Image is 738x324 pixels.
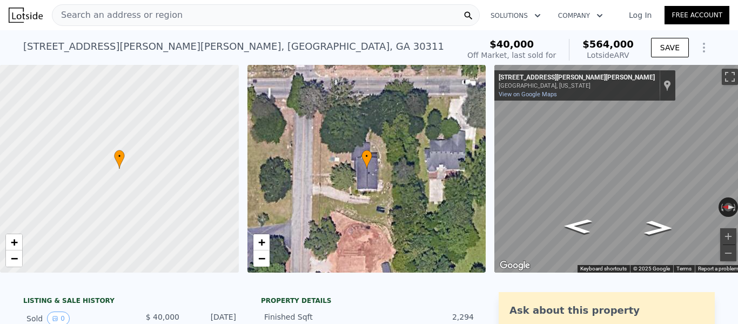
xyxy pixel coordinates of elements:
a: View on Google Maps [499,91,557,98]
span: • [361,151,372,161]
a: Terms [676,266,692,272]
button: SAVE [651,38,689,57]
span: + [258,235,265,249]
span: © 2025 Google [633,266,670,272]
div: [STREET_ADDRESS][PERSON_NAME][PERSON_NAME] [499,74,655,82]
a: Zoom in [6,234,22,250]
div: Finished Sqft [264,312,369,322]
a: Free Account [665,6,729,24]
span: Search an address or region [52,9,183,22]
button: Show Options [693,37,715,58]
div: Ask about this property [509,303,704,318]
button: Zoom in [720,228,736,244]
div: Off Market, last sold for [467,50,556,61]
button: Company [549,6,612,25]
span: $40,000 [489,38,534,50]
path: Go South, Adams Dr SW [632,217,685,239]
div: [GEOGRAPHIC_DATA], [US_STATE] [499,82,655,89]
div: Property details [261,296,477,305]
div: LISTING & SALE HISTORY [23,296,239,307]
span: • [114,151,125,161]
span: − [258,252,265,265]
button: Zoom out [720,245,736,261]
img: Google [497,259,533,273]
div: • [361,150,372,169]
a: Open this area in Google Maps (opens a new window) [497,259,533,273]
a: Show location on map [663,80,671,91]
div: Lotside ARV [582,50,634,61]
span: $ 40,000 [146,313,179,321]
button: Keyboard shortcuts [580,265,627,273]
a: Zoom out [253,250,270,267]
button: Reset the view [718,203,738,212]
a: Zoom out [6,250,22,267]
path: Go North, Adams Dr SW [551,215,604,237]
a: Log In [616,10,665,21]
div: • [114,150,125,169]
button: Rotate counterclockwise [719,197,724,217]
span: − [11,252,18,265]
span: + [11,235,18,249]
img: Lotside [9,8,43,23]
button: Solutions [482,6,549,25]
span: $564,000 [582,38,634,50]
div: [STREET_ADDRESS][PERSON_NAME][PERSON_NAME] , [GEOGRAPHIC_DATA] , GA 30311 [23,39,444,54]
a: Zoom in [253,234,270,250]
button: Rotate clockwise [732,197,738,217]
div: 2,294 [369,312,474,322]
button: Toggle fullscreen view [722,69,738,85]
